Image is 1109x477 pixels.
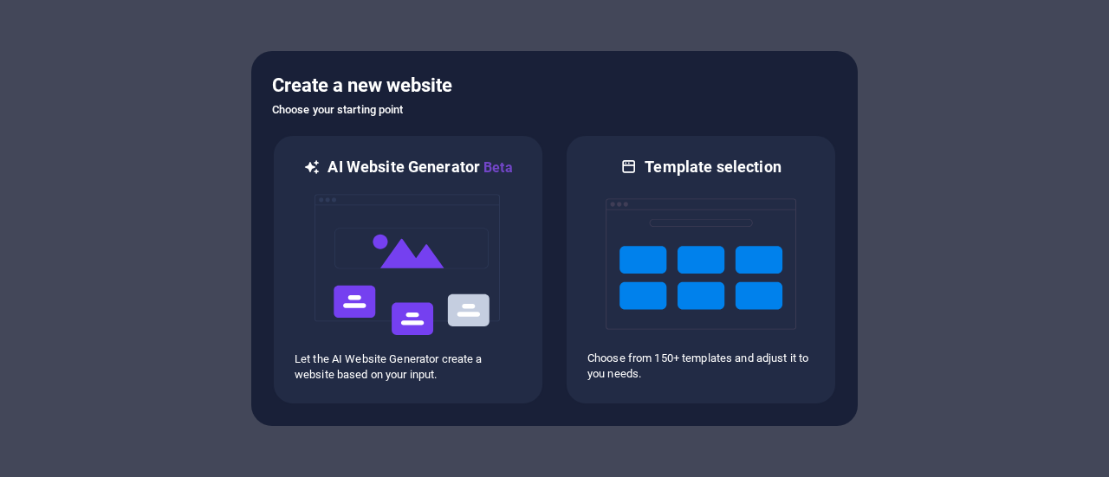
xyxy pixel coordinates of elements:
[565,134,837,405] div: Template selectionChoose from 150+ templates and adjust it to you needs.
[272,72,837,100] h5: Create a new website
[272,100,837,120] h6: Choose your starting point
[480,159,513,176] span: Beta
[645,157,781,177] h6: Template selection
[313,178,503,351] img: ai
[272,134,544,405] div: AI Website GeneratorBetaaiLet the AI Website Generator create a website based on your input.
[328,157,512,178] h6: AI Website Generator
[587,351,814,382] p: Choose from 150+ templates and adjust it to you needs.
[295,351,522,383] p: Let the AI Website Generator create a website based on your input.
